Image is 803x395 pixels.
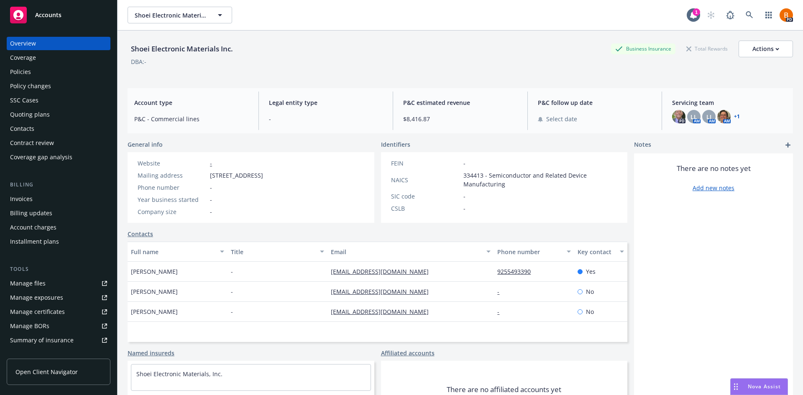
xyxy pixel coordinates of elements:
a: Search [741,7,758,23]
div: FEIN [391,159,460,168]
div: Drag to move [731,379,741,395]
a: add [783,140,793,150]
a: - [497,288,506,296]
span: - [231,287,233,296]
span: Open Client Navigator [15,367,78,376]
button: Phone number [494,242,574,262]
button: Title [228,242,327,262]
div: Manage exposures [10,291,63,304]
a: Coverage gap analysis [7,150,110,164]
button: Nova Assist [730,378,788,395]
a: Contract review [7,136,110,150]
button: Key contact [574,242,627,262]
span: [STREET_ADDRESS] [210,171,263,180]
a: Shoei Electronic Materials, Inc. [136,370,222,378]
div: Total Rewards [682,43,732,54]
a: Switch app [760,7,777,23]
a: Policy changes [7,79,110,93]
span: Yes [586,267,596,276]
span: LI [706,112,711,121]
a: +1 [734,114,740,119]
span: LL [690,112,697,121]
div: Quoting plans [10,108,50,121]
a: [EMAIL_ADDRESS][DOMAIN_NAME] [331,288,435,296]
span: General info [128,140,163,149]
span: No [586,307,594,316]
div: Coverage [10,51,36,64]
a: Named insureds [128,349,174,357]
div: Manage BORs [10,319,49,333]
div: Coverage gap analysis [10,150,72,164]
span: Notes [634,140,651,150]
div: DBA: - [131,57,146,66]
span: - [269,115,383,123]
div: 1 [693,8,700,16]
span: $8,416.87 [403,115,517,123]
a: Invoices [7,192,110,206]
div: Actions [752,41,779,57]
a: Accounts [7,3,110,27]
span: Shoei Electronic Materials Inc. [135,11,207,20]
button: Shoei Electronic Materials Inc. [128,7,232,23]
div: Summary of insurance [10,334,74,347]
span: - [463,159,465,168]
div: NAICS [391,176,460,184]
span: Legal entity type [269,98,383,107]
a: Installment plans [7,235,110,248]
div: Website [138,159,207,168]
a: Manage certificates [7,305,110,319]
div: Phone number [497,247,561,256]
div: Account charges [10,221,56,234]
div: Policy changes [10,79,51,93]
span: [PERSON_NAME] [131,267,178,276]
a: - [210,159,212,167]
div: Company size [138,207,207,216]
div: Manage files [10,277,46,290]
span: - [463,204,465,213]
span: There are no notes yet [677,163,751,173]
span: P&C estimated revenue [403,98,517,107]
span: P&C - Commercial lines [134,115,248,123]
div: SSC Cases [10,94,38,107]
div: Phone number [138,183,207,192]
div: Tools [7,265,110,273]
span: Identifiers [381,140,410,149]
a: Manage exposures [7,291,110,304]
span: - [231,307,233,316]
a: Quoting plans [7,108,110,121]
a: Coverage [7,51,110,64]
a: [EMAIL_ADDRESS][DOMAIN_NAME] [331,308,435,316]
a: Affiliated accounts [381,349,435,357]
div: Installment plans [10,235,59,248]
a: Contacts [128,229,153,238]
span: 334413 - Semiconductor and Related Device Manufacturing [463,171,618,189]
a: Billing updates [7,206,110,220]
span: - [463,192,465,201]
a: Start snowing [703,7,719,23]
a: Account charges [7,221,110,234]
div: Manage certificates [10,305,65,319]
div: Policies [10,65,31,79]
span: [PERSON_NAME] [131,287,178,296]
div: Billing [7,181,110,189]
a: Contacts [7,122,110,135]
div: Shoei Electronic Materials Inc. [128,43,236,54]
img: photo [672,110,685,123]
div: Business Insurance [611,43,675,54]
div: Invoices [10,192,33,206]
div: Full name [131,247,215,256]
div: Overview [10,37,36,50]
img: photo [780,8,793,22]
div: Contract review [10,136,54,150]
a: Report a Bug [722,7,739,23]
span: No [586,287,594,296]
button: Full name [128,242,228,262]
a: Add new notes [693,183,734,192]
span: There are no affiliated accounts yet [447,385,561,395]
a: Policies [7,65,110,79]
div: CSLB [391,204,460,213]
a: Manage files [7,277,110,290]
div: Title [231,247,315,256]
div: Billing updates [10,206,52,220]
